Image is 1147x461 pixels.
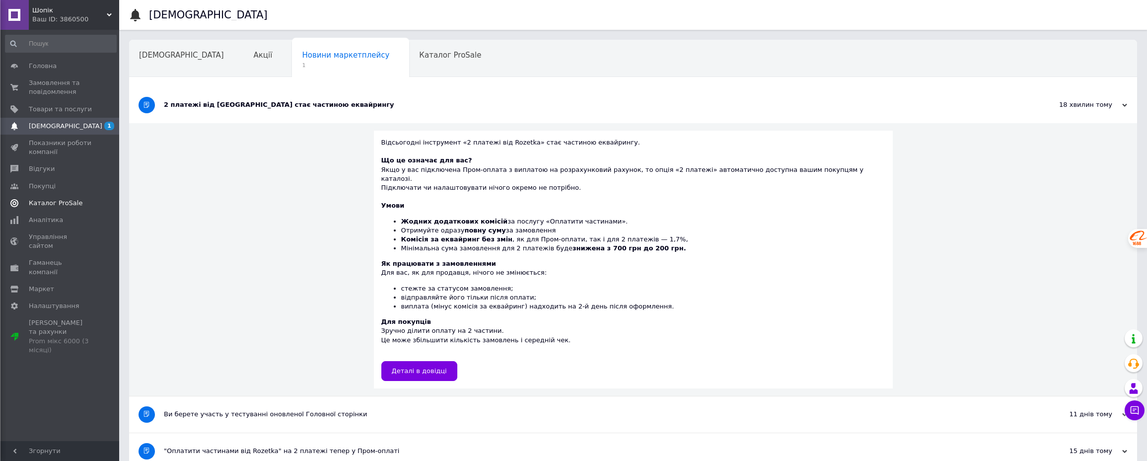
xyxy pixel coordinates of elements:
[401,293,885,302] li: відправляйте його тільки після оплати;
[29,122,102,131] span: [DEMOGRAPHIC_DATA]
[29,182,56,191] span: Покупці
[29,302,79,310] span: Налаштування
[401,235,513,243] b: Комісія за еквайринг без змін
[381,318,431,325] b: Для покупців
[1125,400,1145,420] button: Чат з покупцем
[29,216,63,225] span: Аналітика
[29,105,92,114] span: Товари та послуги
[381,156,885,192] div: Якщо у вас підключена Пром-оплата з виплатою на розрахунковий рахунок, то опція «2 платежі» автом...
[401,244,885,253] li: Мінімальна сума замовлення для 2 платежів буде
[29,78,92,96] span: Замовлення та повідомлення
[401,226,885,235] li: Отримуйте одразу за замовлення
[29,318,92,355] span: [PERSON_NAME] та рахунки
[164,100,1028,109] div: 2 платежі від [GEOGRAPHIC_DATA] стає частиною еквайрингу
[401,235,885,244] li: , як для Пром-оплати, так і для 2 платежів — 1,7%,
[29,232,92,250] span: Управління сайтом
[401,284,885,293] li: стежте за статусом замовлення;
[164,410,1028,419] div: Ви берете участь у тестуванні оновленої Головної сторінки
[401,302,885,311] li: виплата (мінус комісія за еквайринг) надходить на 2-й день після оформлення.
[29,164,55,173] span: Відгуки
[29,139,92,156] span: Показники роботи компанії
[29,199,82,208] span: Каталог ProSale
[5,35,117,53] input: Пошук
[139,51,224,60] span: [DEMOGRAPHIC_DATA]
[392,367,447,375] span: Деталі в довідці
[464,227,505,234] b: повну суму
[573,244,686,252] b: знижена з 700 грн до 200 грн.
[381,202,405,209] b: Умови
[32,6,107,15] span: Шопік
[29,258,92,276] span: Гаманець компанії
[149,9,268,21] h1: [DEMOGRAPHIC_DATA]
[1028,410,1127,419] div: 11 днів тому
[29,337,92,355] div: Prom мікс 6000 (3 місяці)
[381,259,885,311] div: Для вас, як для продавця, нічого не змінюється:
[104,122,114,130] span: 1
[29,62,57,71] span: Головна
[419,51,481,60] span: Каталог ProSale
[302,62,389,69] span: 1
[1028,447,1127,456] div: 15 днів тому
[164,447,1028,456] div: "Оплатити частинами від Rozetka" на 2 платежі тепер у Пром-оплаті
[302,51,389,60] span: Новини маркетплейсу
[381,260,496,267] b: Як працювати з замовленнями
[254,51,273,60] span: Акції
[381,156,472,164] b: Що це означає для вас?
[381,361,457,381] a: Деталі в довідці
[1028,100,1127,109] div: 18 хвилин тому
[29,285,54,294] span: Маркет
[381,317,885,354] div: Зручно ділити оплату на 2 частини. Це може збільшити кількість замовлень і середній чек.
[381,138,885,156] div: Відсьогодні інструмент «2 платежі від Rozetka» стає частиною еквайрингу.
[401,217,885,226] li: за послугу «Оплатити частинами».
[401,218,508,225] b: Жодних додаткових комісій
[32,15,119,24] div: Ваш ID: 3860500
